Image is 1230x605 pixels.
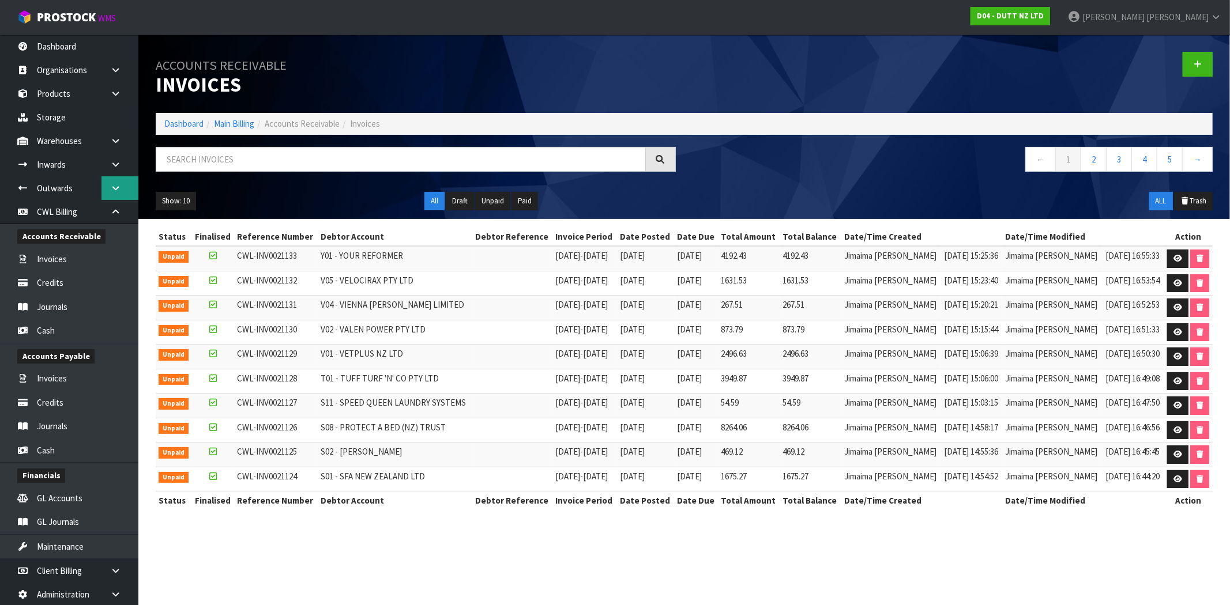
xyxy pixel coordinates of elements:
th: Invoice Period [553,491,617,510]
th: Date/Time Modified [1002,491,1164,510]
button: Show: 10 [156,192,196,210]
th: Date Posted [617,491,674,510]
th: Status [156,491,192,510]
span: Unpaid [159,423,189,434]
span: T01 - TUFF TURF 'N' CO PTY LTD [321,373,439,384]
span: V04 - VIENNA [PERSON_NAME] LIMITED [321,299,464,310]
span: 267.51 [783,299,805,310]
th: Finalised [192,491,235,510]
span: [DATE] [677,471,702,482]
span: Jimaima [PERSON_NAME] [1005,397,1097,408]
strong: D04 - DUTT NZ LTD [977,11,1044,21]
th: Date/Time Created [841,491,1003,510]
span: [DATE] 15:23:40 [944,275,998,286]
th: Debtor Reference [472,491,553,510]
span: [DATE] 16:50:30 [1105,348,1160,359]
span: [DATE] [677,324,702,335]
a: Main Billing [214,118,254,129]
span: CWL-INV0021129 [237,348,297,359]
span: [DATE] 16:44:20 [1105,471,1160,482]
span: Accounts Payable [17,349,95,364]
th: Total Balance [780,491,841,510]
a: 2 [1081,147,1107,172]
span: [DATE] [584,348,608,359]
span: 1675.27 [783,471,809,482]
span: Accounts Receivable [17,229,106,244]
span: V01 - VETPLUS NZ LTD [321,348,403,359]
span: [DATE] [584,397,608,408]
button: Draft [446,192,474,210]
span: [DATE] [677,422,702,433]
th: Total Amount [718,491,780,510]
span: [DATE] [556,397,581,408]
span: [DATE] 16:47:50 [1105,397,1160,408]
th: Action [1164,491,1213,510]
span: [DATE] 16:55:33 [1105,250,1160,261]
th: Finalised [192,228,235,246]
span: CWL-INV0021127 [237,397,297,408]
th: Action [1164,228,1213,246]
span: [DATE] [584,373,608,384]
span: [DATE] [556,275,581,286]
span: [DATE] 16:51:33 [1105,324,1160,335]
span: Unpaid [159,398,189,410]
span: [DATE] [677,397,702,408]
nav: Page navigation [693,147,1213,175]
a: 1 [1055,147,1081,172]
span: CWL-INV0021133 [237,250,297,261]
button: ALL [1149,192,1173,210]
td: - [553,345,617,369]
span: Unpaid [159,325,189,336]
span: Jimaima [PERSON_NAME] [1005,373,1097,384]
th: Invoice Period [553,228,617,246]
span: 3949.87 [783,373,809,384]
span: 3949.87 [721,373,747,384]
span: S02 - [PERSON_NAME] [321,446,402,457]
span: 1675.27 [721,471,747,482]
span: 2496.63 [783,348,809,359]
span: [DATE] [556,373,581,384]
span: [DATE] [620,324,645,335]
th: Date/Time Modified [1002,228,1164,246]
span: [PERSON_NAME] [1082,12,1145,22]
span: [DATE] [556,250,581,261]
span: [DATE] 14:58:17 [944,422,998,433]
span: [DATE] 15:20:21 [944,299,998,310]
span: [DATE] 15:06:39 [944,348,998,359]
span: [DATE] [620,275,645,286]
td: - [553,443,617,467]
th: Date Posted [617,228,674,246]
a: 4 [1131,147,1157,172]
td: - [553,271,617,296]
span: 2496.63 [721,348,747,359]
td: - [553,467,617,491]
span: Jimaima [PERSON_NAME] [844,373,936,384]
input: Search invoices [156,147,646,172]
span: [DATE] [556,422,581,433]
span: [PERSON_NAME] [1146,12,1209,22]
span: Jimaima [PERSON_NAME] [1005,446,1097,457]
span: Jimaima [PERSON_NAME] [844,348,936,359]
span: [DATE] [677,446,702,457]
span: 469.12 [721,446,743,457]
span: [DATE] [620,471,645,482]
span: [DATE] [677,275,702,286]
span: V05 - VELOCIRAX PTY LTD [321,275,413,286]
span: [DATE] [677,348,702,359]
span: ProStock [37,10,96,25]
span: 54.59 [783,397,801,408]
span: [DATE] 16:53:54 [1105,275,1160,286]
a: ← [1025,147,1056,172]
span: [DATE] [620,422,645,433]
span: Unpaid [159,251,189,263]
span: Jimaima [PERSON_NAME] [844,446,936,457]
span: Jimaima [PERSON_NAME] [1005,471,1097,482]
span: [DATE] [584,446,608,457]
th: Date Due [674,228,719,246]
span: 8264.06 [783,422,809,433]
span: [DATE] [584,324,608,335]
span: [DATE] [620,250,645,261]
span: [DATE] [620,373,645,384]
td: - [553,418,617,443]
span: CWL-INV0021125 [237,446,297,457]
